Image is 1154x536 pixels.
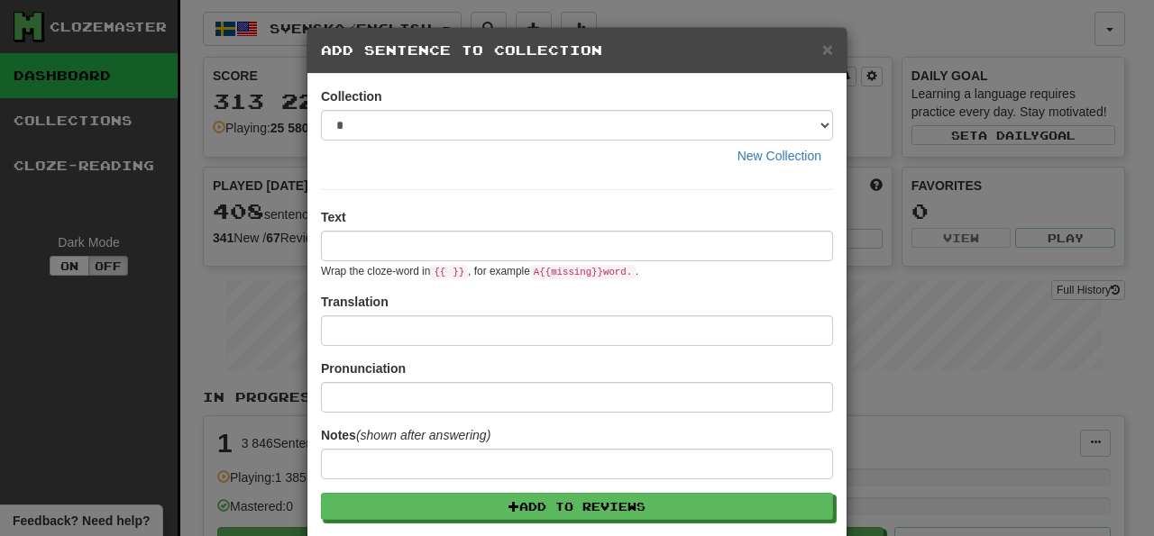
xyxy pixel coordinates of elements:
[321,426,490,444] label: Notes
[822,40,833,59] button: Close
[726,141,833,171] button: New Collection
[822,39,833,59] span: ×
[321,293,389,311] label: Translation
[321,265,638,277] small: Wrap the cloze-word in , for example .
[321,208,346,226] label: Text
[321,41,833,59] h5: Add Sentence to Collection
[321,493,833,520] button: Add to Reviews
[321,359,406,377] label: Pronunciation
[321,87,382,105] label: Collection
[530,265,636,279] code: A {{ missing }} word.
[430,265,449,279] code: {{
[356,428,490,442] em: (shown after answering)
[449,265,468,279] code: }}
